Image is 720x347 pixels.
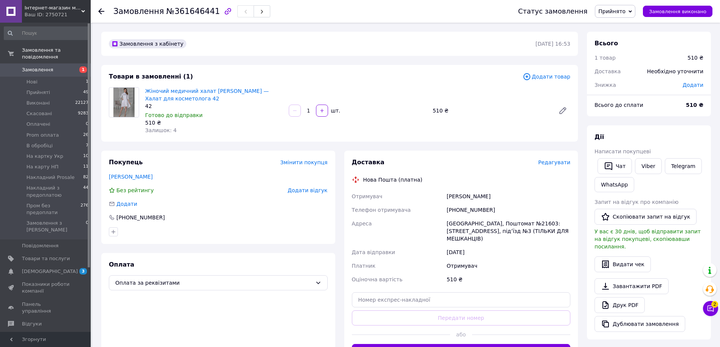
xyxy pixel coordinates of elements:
div: Ваш ID: 2750721 [25,11,91,18]
span: 9283 [78,110,88,117]
span: Доставка [352,159,385,166]
button: Замовлення виконано [643,6,712,17]
img: Жіночий медичний халат Фаїна білий — Халат для косметолога 42 [113,88,135,117]
span: Дата відправки [352,249,395,255]
span: 44 [83,185,88,198]
span: Додати товар [523,72,570,81]
span: 1 [86,79,88,85]
span: 22127 [75,100,88,106]
span: Написати покупцеві [595,148,651,154]
span: 0 [86,220,88,233]
span: На картку Укр [26,153,63,160]
span: Замовлення з [PERSON_NAME] [26,220,86,233]
span: 1 товар [595,55,616,61]
a: Viber [635,158,661,174]
div: Замовлення з кабінету [109,39,186,48]
div: [DATE] [445,245,572,259]
div: Отримувач [445,259,572,273]
span: Панель управління [22,301,70,315]
span: Додати [116,201,137,207]
span: Отримувач [352,193,382,199]
span: Скасовані [26,110,52,117]
span: Замовлення виконано [649,9,706,14]
span: У вас є 30 днів, щоб відправити запит на відгук покупцеві, скопіювавши посилання. [595,228,701,250]
span: 10 [83,153,88,160]
div: 42 [145,102,283,110]
span: 1 [79,66,87,73]
span: Залишок: 4 [145,127,177,133]
span: 26 [83,132,88,139]
div: 510 ₴ [430,105,552,116]
div: Повернутися назад [98,8,104,15]
div: Статус замовлення [518,8,588,15]
a: Жіночий медичний халат [PERSON_NAME] — Халат для косметолога 42 [145,88,269,102]
span: Оплата за реквізитами [115,279,312,287]
input: Номер експрес-накладної [352,292,571,307]
span: №361646441 [166,7,220,16]
div: [GEOGRAPHIC_DATA], Поштомат №21603: [STREET_ADDRESS], під’їзд №3 (ТІЛЬКИ ДЛЯ МЕШКАНЦІВ) [445,217,572,245]
a: [PERSON_NAME] [109,174,153,180]
span: Оплата [109,261,134,268]
span: Товари та послуги [22,255,70,262]
input: Пошук [4,26,89,40]
span: Оплачені [26,121,50,128]
span: Додати відгук [288,187,327,193]
a: Редагувати [555,103,570,118]
button: Дублювати замовлення [595,316,685,332]
span: Накладний з предоплатою [26,185,83,198]
span: Покупець [109,159,143,166]
span: Запит на відгук про компанію [595,199,678,205]
button: Чат з покупцем2 [703,301,718,316]
span: Знижка [595,82,616,88]
span: Накладний Prosale [26,174,74,181]
div: [PHONE_NUMBER] [116,214,166,221]
span: Нові [26,79,37,85]
span: 3 [79,268,87,275]
span: Відгуки [22,321,42,327]
button: Видати чек [595,256,651,272]
div: 510 ₴ [687,54,703,62]
span: Без рейтингу [116,187,154,193]
a: Завантажити PDF [595,278,669,294]
span: 11 [83,163,88,170]
span: Редагувати [538,159,570,165]
a: WhatsApp [595,177,634,192]
span: На карту НП [26,163,59,170]
div: [PERSON_NAME] [445,190,572,203]
div: 510 ₴ [445,273,572,286]
span: Товари в замовленні (1) [109,73,193,80]
span: Prom оплата [26,132,59,139]
span: Прийнято [598,8,626,14]
span: Дії [595,133,604,140]
span: Замовлення [22,66,53,73]
span: Додати [683,82,703,88]
span: Змінити покупця [280,159,328,165]
span: Телефон отримувача [352,207,411,213]
span: 49 [83,89,88,96]
span: Замовлення та повідомлення [22,47,91,60]
span: Всього [595,40,618,47]
div: Нова Пошта (платна) [361,176,424,184]
span: Платник [352,263,376,269]
div: 510 ₴ [145,119,283,126]
span: Готово до відправки [145,112,203,118]
span: 7 [86,142,88,149]
div: шт. [329,107,341,114]
span: 82 [83,174,88,181]
span: Доставка [595,68,621,74]
span: 0 [86,121,88,128]
span: Інтернет-магазин медичного одягу "Марія" [25,5,81,11]
a: Друк PDF [595,297,645,313]
span: Виконані [26,100,50,106]
span: В обробіці [26,142,53,149]
span: [DEMOGRAPHIC_DATA] [22,268,78,275]
span: або [450,331,472,338]
a: Telegram [665,158,702,174]
span: Прийняті [26,89,50,96]
b: 510 ₴ [686,102,703,108]
span: Всього до сплати [595,102,643,108]
span: Оціночна вартість [352,276,403,282]
span: Адреса [352,221,372,227]
span: Повідомлення [22,242,59,249]
span: 276 [81,202,88,216]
